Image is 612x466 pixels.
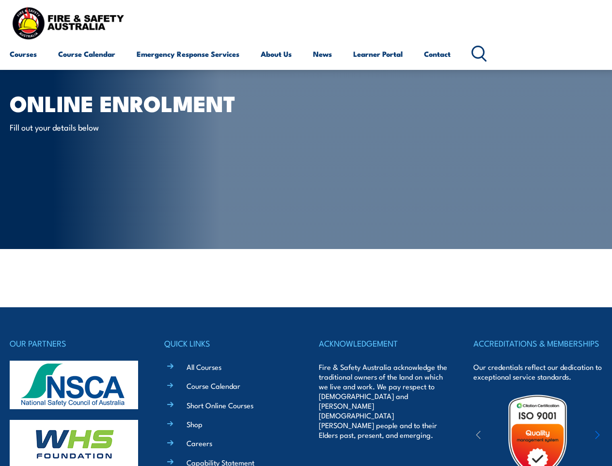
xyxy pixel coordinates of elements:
[319,362,448,440] p: Fire & Safety Australia acknowledge the traditional owners of the land on which we live and work....
[10,336,139,350] h4: OUR PARTNERS
[313,42,332,66] a: News
[187,400,253,410] a: Short Online Courses
[187,381,240,391] a: Course Calendar
[319,336,448,350] h4: ACKNOWLEDGEMENT
[473,362,602,382] p: Our credentials reflect our dedication to exceptional service standards.
[164,336,293,350] h4: QUICK LINKS
[187,362,221,372] a: All Courses
[187,438,212,448] a: Careers
[10,93,249,112] h1: Online Enrolment
[353,42,403,66] a: Learner Portal
[473,336,602,350] h4: ACCREDITATIONS & MEMBERSHIPS
[261,42,292,66] a: About Us
[10,42,37,66] a: Courses
[58,42,115,66] a: Course Calendar
[10,361,138,409] img: nsca-logo-footer
[137,42,239,66] a: Emergency Response Services
[187,419,203,429] a: Shop
[424,42,451,66] a: Contact
[10,121,187,133] p: Fill out your details below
